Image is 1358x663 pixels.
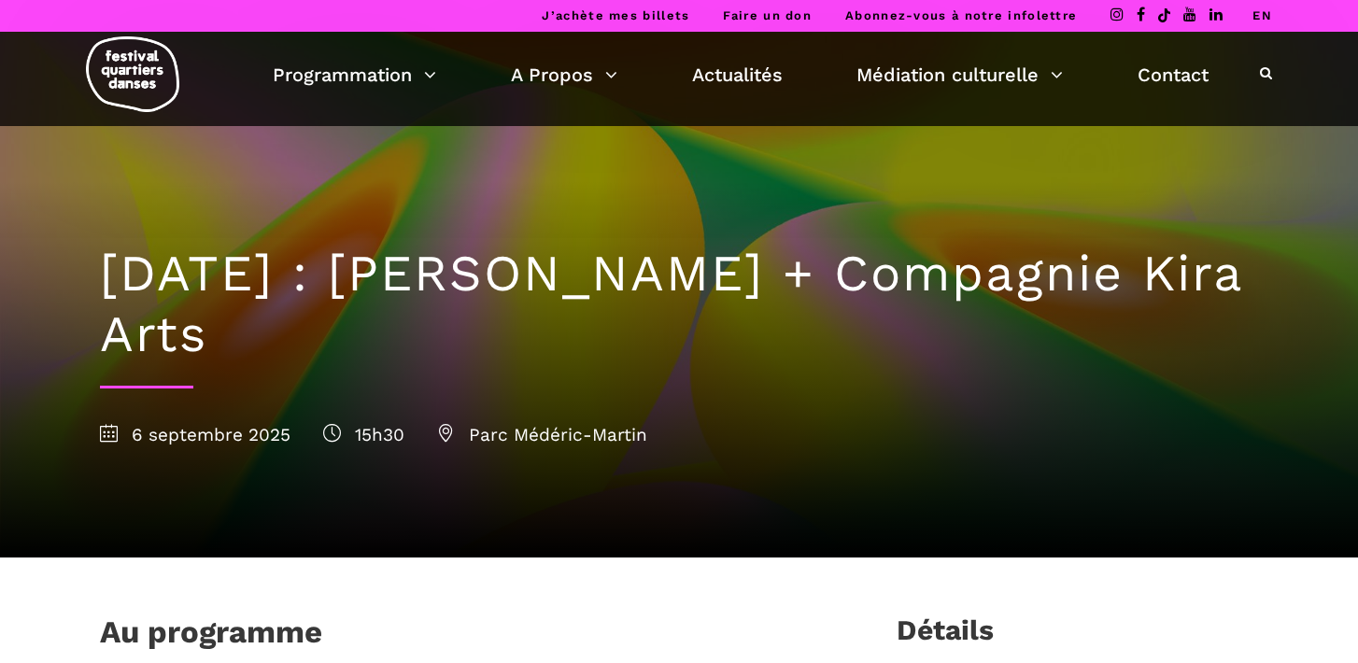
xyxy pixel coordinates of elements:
a: J’achète mes billets [542,8,689,22]
a: EN [1252,8,1272,22]
a: Programmation [273,59,436,91]
a: Contact [1138,59,1209,91]
a: Médiation culturelle [856,59,1063,91]
h1: [DATE] : [PERSON_NAME] + Compagnie Kira Arts [100,244,1258,365]
h3: Détails [897,614,994,660]
span: 15h30 [323,424,404,445]
a: Faire un don [723,8,812,22]
img: logo-fqd-med [86,36,179,112]
h1: Au programme [100,614,322,660]
span: 6 septembre 2025 [100,424,290,445]
a: Abonnez-vous à notre infolettre [845,8,1077,22]
a: A Propos [511,59,617,91]
a: Actualités [692,59,783,91]
span: Parc Médéric-Martin [437,424,647,445]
